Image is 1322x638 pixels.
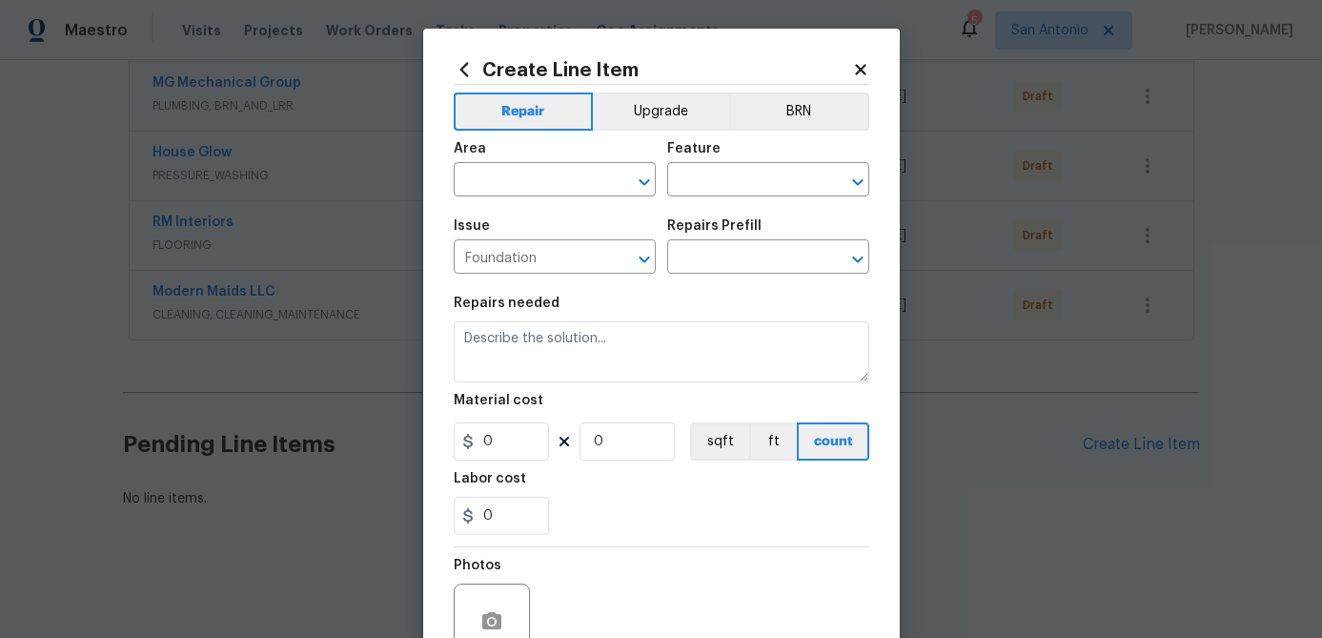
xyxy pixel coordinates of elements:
[454,219,490,233] h5: Issue
[631,169,658,196] button: Open
[749,422,797,461] button: ft
[454,394,543,407] h5: Material cost
[454,93,594,131] button: Repair
[454,297,559,310] h5: Repairs needed
[667,219,762,233] h5: Repairs Prefill
[690,422,749,461] button: sqft
[729,93,869,131] button: BRN
[454,559,501,572] h5: Photos
[631,246,658,273] button: Open
[454,142,486,155] h5: Area
[593,93,729,131] button: Upgrade
[797,422,869,461] button: count
[454,472,526,485] h5: Labor cost
[844,169,871,196] button: Open
[454,59,852,80] h2: Create Line Item
[667,142,721,155] h5: Feature
[844,246,871,273] button: Open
